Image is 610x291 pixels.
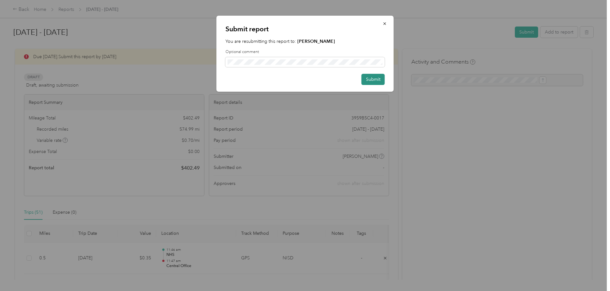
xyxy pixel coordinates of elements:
[362,74,385,85] button: Submit
[297,39,335,44] strong: [PERSON_NAME]
[574,255,610,291] iframe: Everlance-gr Chat Button Frame
[225,25,385,34] p: Submit report
[225,49,385,55] label: Optional comment
[225,38,385,45] p: You are resubmitting this report to:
